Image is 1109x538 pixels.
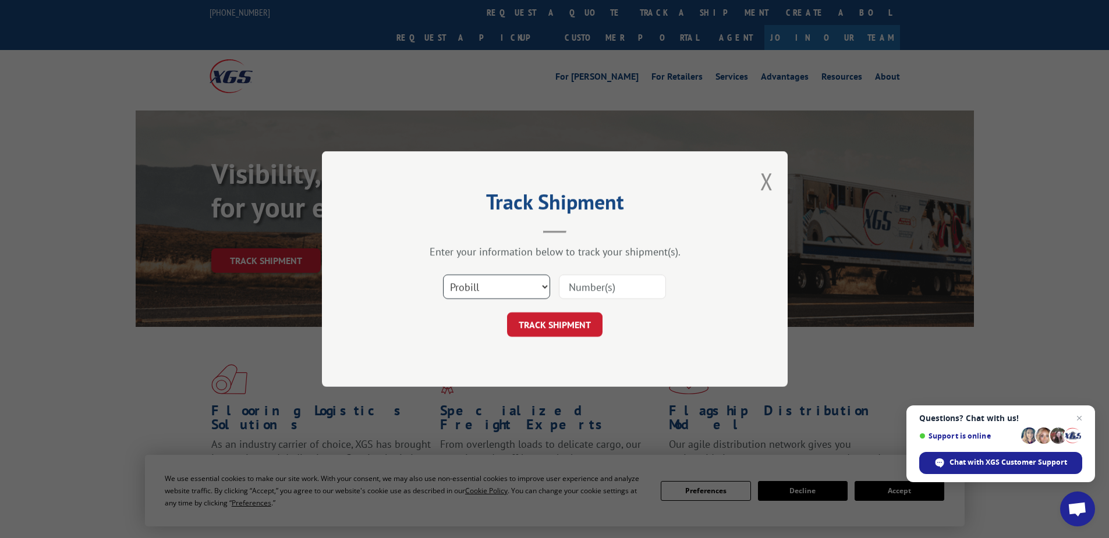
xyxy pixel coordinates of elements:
[919,452,1082,474] div: Chat with XGS Customer Support
[760,166,773,197] button: Close modal
[949,457,1067,468] span: Chat with XGS Customer Support
[919,432,1017,440] span: Support is online
[1072,411,1086,425] span: Close chat
[380,194,729,216] h2: Track Shipment
[919,414,1082,423] span: Questions? Chat with us!
[1060,491,1095,526] div: Open chat
[380,245,729,258] div: Enter your information below to track your shipment(s).
[559,275,666,299] input: Number(s)
[507,312,603,337] button: TRACK SHIPMENT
